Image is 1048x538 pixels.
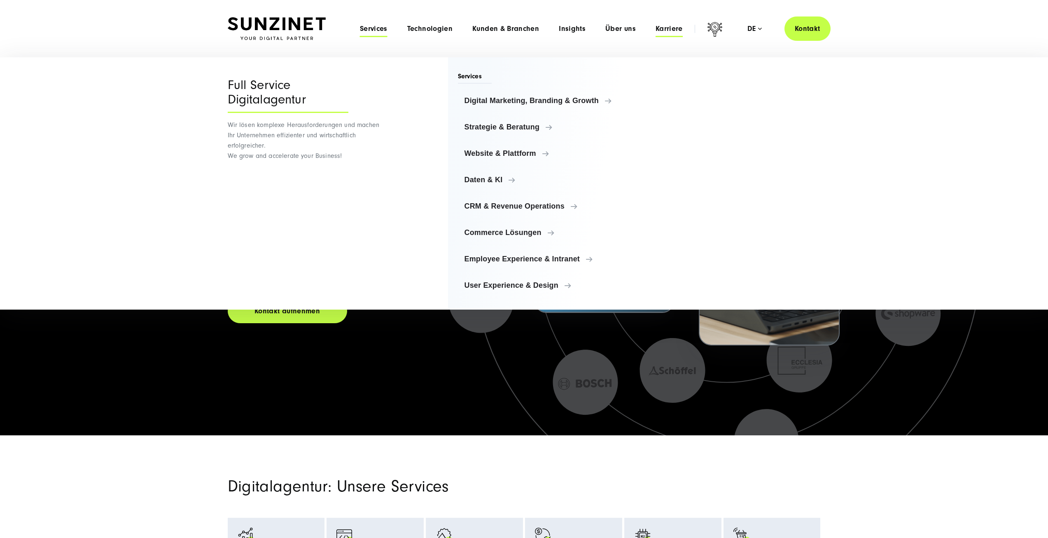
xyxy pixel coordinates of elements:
a: Über uns [605,25,636,33]
a: Kontakt [784,16,831,41]
span: Services [458,72,492,84]
a: Website & Plattform [458,143,635,163]
a: Commerce Lösungen [458,223,635,242]
span: Daten & KI [464,176,628,184]
span: User Experience & Design [464,281,628,289]
a: Kontakt aufnehmen [228,299,347,323]
a: Technologien [407,25,453,33]
div: de [747,25,762,33]
span: Website & Plattform [464,149,628,157]
a: Karriere [656,25,683,33]
span: Commerce Lösungen [464,228,628,237]
span: Employee Experience & Intranet [464,255,628,263]
span: Wir lösen komplexe Herausforderungen und machen Ihr Unternehmen effizienter und wirtschaftlich er... [228,121,380,160]
a: Strategie & Beratung [458,117,635,137]
span: CRM & Revenue Operations [464,202,628,210]
a: User Experience & Design [458,275,635,295]
a: CRM & Revenue Operations [458,196,635,216]
span: Strategie & Beratung [464,123,628,131]
a: Insights [559,25,586,33]
a: Employee Experience & Intranet [458,249,635,269]
span: Digital Marketing, Branding & Growth [464,96,628,105]
a: Kunden & Branchen [472,25,539,33]
a: Services [360,25,387,33]
a: Daten & KI [458,170,635,190]
img: SUNZINET Full Service Digital Agentur [228,17,326,40]
a: Digital Marketing, Branding & Growth [458,91,635,110]
div: Full Service Digitalagentur [228,78,348,113]
h2: Digitalagentur: Unsere Services [228,477,619,496]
